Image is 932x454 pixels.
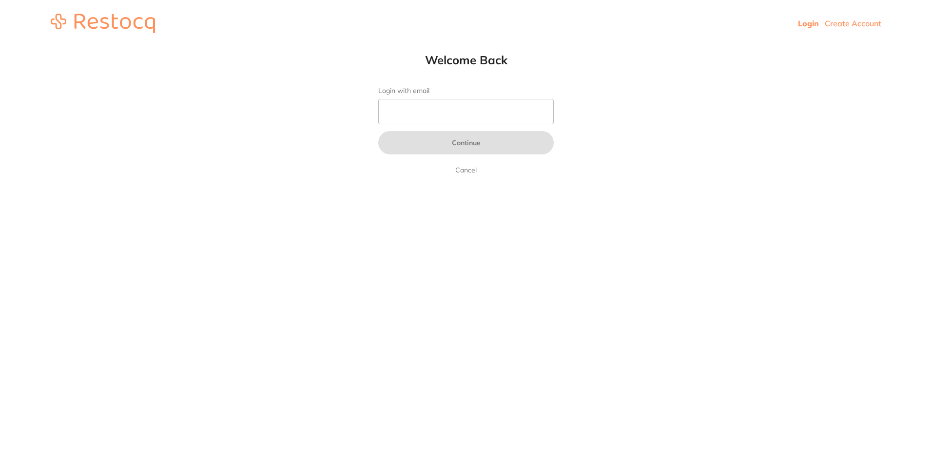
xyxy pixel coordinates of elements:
[378,87,554,95] label: Login with email
[453,164,479,176] a: Cancel
[359,53,573,67] h1: Welcome Back
[51,14,155,33] img: restocq_logo.svg
[378,131,554,154] button: Continue
[798,19,819,28] a: Login
[825,19,881,28] a: Create Account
